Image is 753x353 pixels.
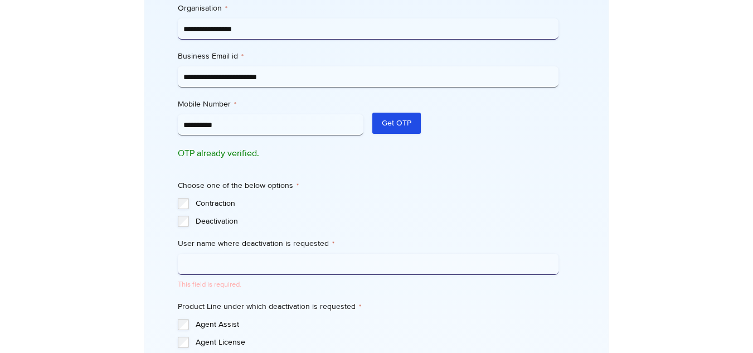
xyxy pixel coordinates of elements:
[178,3,558,14] label: Organisation
[196,216,558,227] label: Deactivation
[372,113,421,134] button: Get OTP
[178,147,364,160] p: OTP already verified.
[178,99,364,110] label: Mobile Number
[196,198,558,209] label: Contraction
[178,301,361,312] legend: Product Line under which deactivation is requested
[178,180,299,191] legend: Choose one of the below options
[196,319,558,330] label: Agent Assist
[178,51,558,62] label: Business Email id
[178,279,558,290] div: This field is required.
[196,337,558,348] label: Agent License
[178,238,558,249] label: User name where deactivation is requested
